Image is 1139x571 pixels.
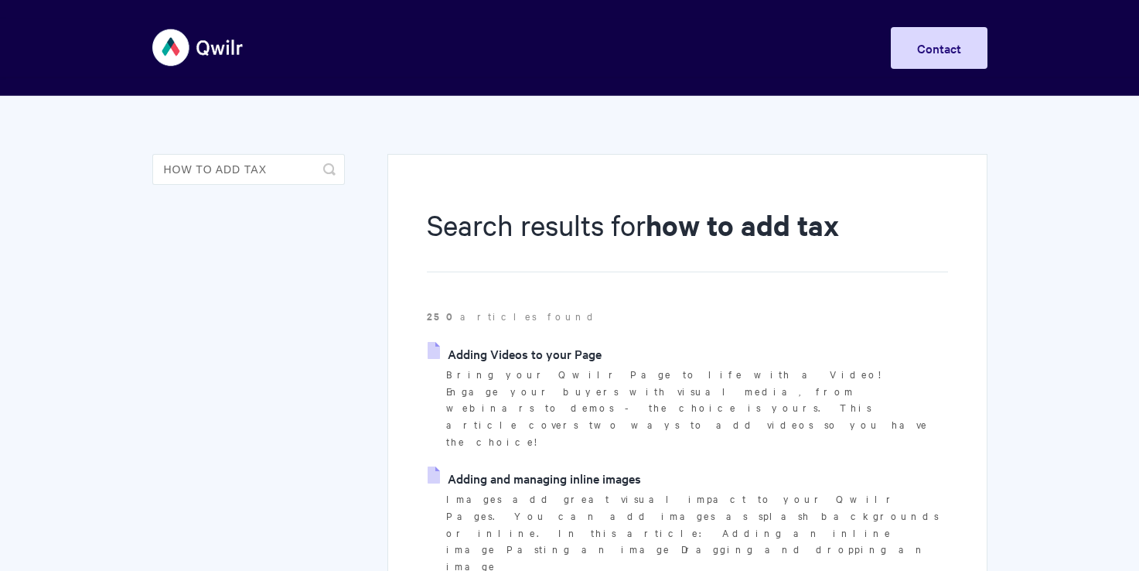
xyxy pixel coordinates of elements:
p: Bring your Qwilr Page to life with a Video! Engage your buyers with visual media, from webinars t... [446,366,947,450]
input: Search [152,154,345,185]
p: articles found [427,308,947,325]
strong: how to add tax [646,206,839,244]
a: Contact [891,27,987,69]
strong: 250 [427,309,460,323]
a: Adding and managing inline images [428,467,641,490]
img: Qwilr Help Center [152,19,244,77]
a: Adding Videos to your Page [428,342,602,365]
h1: Search results for [427,205,947,272]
